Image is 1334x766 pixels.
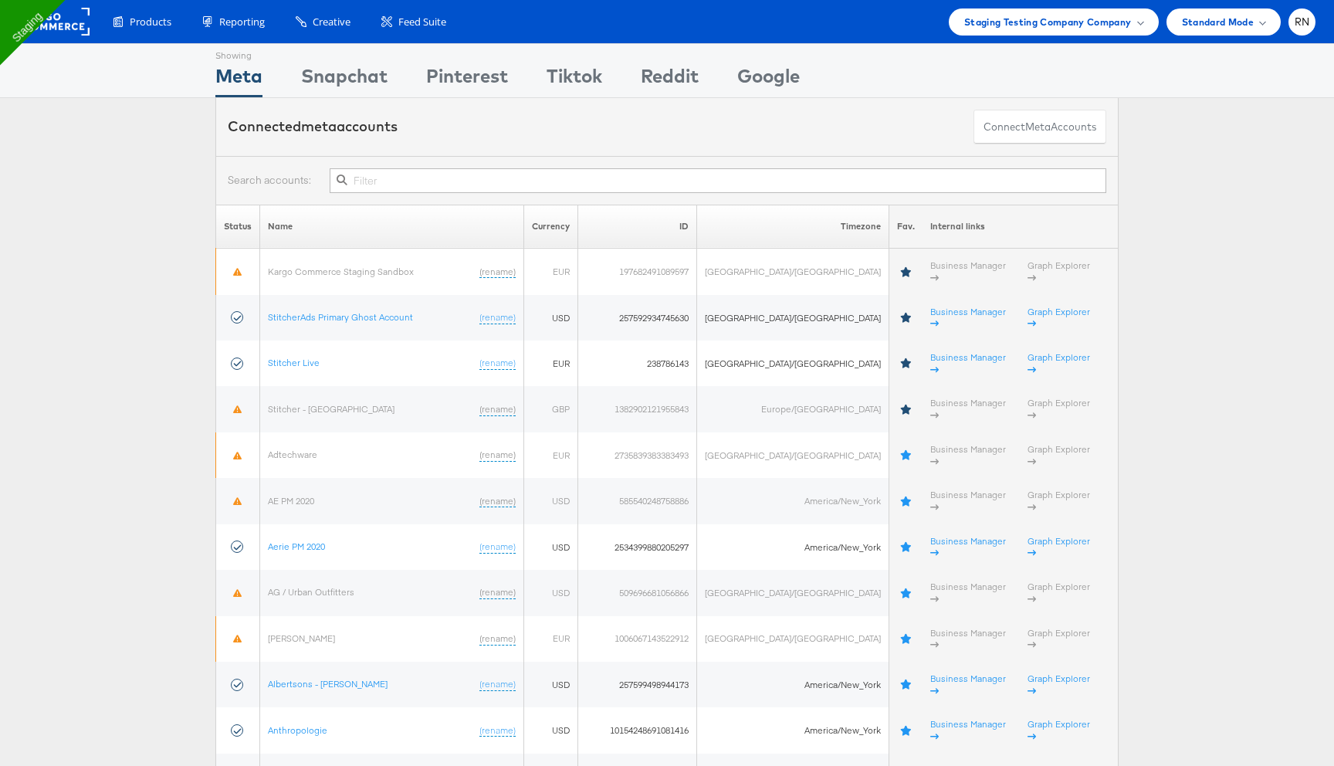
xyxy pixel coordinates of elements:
a: Anthropologie [268,724,327,736]
a: Graph Explorer [1028,673,1090,697]
button: ConnectmetaAccounts [973,110,1106,144]
div: Pinterest [426,63,508,97]
span: Reporting [219,15,265,29]
span: Creative [313,15,350,29]
a: Business Manager [930,351,1006,375]
a: (rename) [479,541,516,554]
td: America/New_York [697,707,889,753]
td: USD [524,478,578,524]
span: Standard Mode [1182,14,1254,30]
a: Business Manager [930,627,1006,651]
a: Business Manager [930,443,1006,467]
a: (rename) [479,632,516,646]
a: (rename) [479,266,516,279]
a: Business Manager [930,535,1006,559]
td: America/New_York [697,662,889,707]
a: Business Manager [930,489,1006,513]
td: 238786143 [578,341,697,386]
td: [GEOGRAPHIC_DATA]/[GEOGRAPHIC_DATA] [697,249,889,295]
td: USD [524,524,578,570]
th: Timezone [697,205,889,249]
div: Meta [215,63,262,97]
a: (rename) [479,495,516,508]
a: (rename) [479,678,516,691]
div: Tiktok [547,63,602,97]
div: Connected accounts [228,117,398,137]
td: 1006067143522912 [578,616,697,662]
span: meta [301,117,337,135]
a: Business Manager [930,306,1006,330]
div: Showing [215,44,262,63]
a: Graph Explorer [1028,489,1090,513]
a: Adtechware [268,449,317,460]
a: Business Manager [930,259,1006,283]
td: 197682491089597 [578,249,697,295]
td: [GEOGRAPHIC_DATA]/[GEOGRAPHIC_DATA] [697,295,889,341]
input: Filter [330,168,1106,193]
td: [GEOGRAPHIC_DATA]/[GEOGRAPHIC_DATA] [697,341,889,386]
td: America/New_York [697,524,889,570]
span: meta [1025,120,1051,134]
a: Graph Explorer [1028,581,1090,605]
th: Name [260,205,524,249]
span: Feed Suite [398,15,446,29]
a: StitcherAds Primary Ghost Account [268,311,413,323]
a: [PERSON_NAME] [268,632,335,644]
td: [GEOGRAPHIC_DATA]/[GEOGRAPHIC_DATA] [697,432,889,478]
td: EUR [524,616,578,662]
a: Business Manager [930,397,1006,421]
td: USD [524,707,578,753]
a: AG / Urban Outfitters [268,586,354,598]
a: Stitcher - [GEOGRAPHIC_DATA] [268,403,394,415]
a: Aerie PM 2020 [268,541,325,552]
td: America/New_York [697,478,889,524]
a: Graph Explorer [1028,306,1090,330]
a: Graph Explorer [1028,443,1090,467]
td: 257592934745630 [578,295,697,341]
div: Snapchat [301,63,388,97]
a: Business Manager [930,718,1006,742]
td: EUR [524,249,578,295]
a: Graph Explorer [1028,397,1090,421]
td: USD [524,295,578,341]
td: 257599498944173 [578,662,697,707]
td: [GEOGRAPHIC_DATA]/[GEOGRAPHIC_DATA] [697,616,889,662]
a: Business Manager [930,673,1006,697]
div: Reddit [641,63,699,97]
td: 10154248691081416 [578,707,697,753]
th: ID [578,205,697,249]
th: Status [216,205,260,249]
span: Staging Testing Company Company [964,14,1132,30]
span: Products [130,15,171,29]
td: USD [524,570,578,615]
td: USD [524,662,578,707]
a: Albertsons - [PERSON_NAME] [268,678,388,690]
span: RN [1295,17,1310,27]
div: Google [737,63,800,97]
td: 585540248758886 [578,478,697,524]
a: Graph Explorer [1028,627,1090,651]
a: Graph Explorer [1028,718,1090,742]
td: 2534399880205297 [578,524,697,570]
a: Business Manager [930,581,1006,605]
a: Graph Explorer [1028,351,1090,375]
td: [GEOGRAPHIC_DATA]/[GEOGRAPHIC_DATA] [697,570,889,615]
td: 509696681056866 [578,570,697,615]
a: (rename) [479,311,516,324]
td: GBP [524,386,578,432]
a: (rename) [479,357,516,370]
a: (rename) [479,449,516,462]
a: (rename) [479,403,516,416]
td: EUR [524,432,578,478]
td: 2735839383383493 [578,432,697,478]
th: Currency [524,205,578,249]
a: Kargo Commerce Staging Sandbox [268,266,414,277]
td: Europe/[GEOGRAPHIC_DATA] [697,386,889,432]
a: AE PM 2020 [268,495,314,507]
a: (rename) [479,724,516,737]
a: (rename) [479,586,516,599]
td: 1382902121955843 [578,386,697,432]
td: EUR [524,341,578,386]
a: Graph Explorer [1028,535,1090,559]
a: Stitcher Live [268,357,320,368]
